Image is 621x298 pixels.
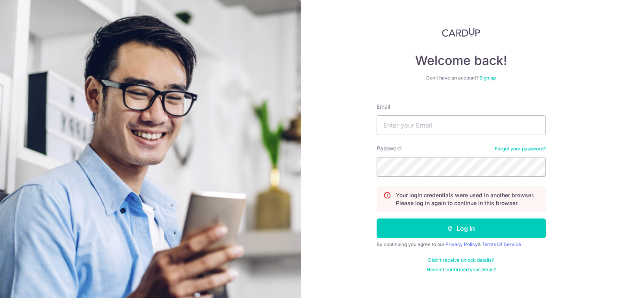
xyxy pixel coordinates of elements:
[442,28,481,37] img: CardUp Logo
[377,115,546,135] input: Enter your Email
[479,75,496,81] a: Sign up
[377,241,546,248] div: By continuing you agree to our &
[428,257,494,263] a: Didn't receive unlock details?
[377,75,546,81] div: Don’t have an account?
[445,241,478,247] a: Privacy Policy
[482,241,521,247] a: Terms Of Service
[396,191,539,207] p: Your login credentials were used in another browser. Please log in again to continue in this brow...
[377,53,546,68] h4: Welcome back!
[427,267,496,273] a: Haven't confirmed your email?
[377,218,546,238] button: Log in
[377,103,390,111] label: Email
[495,146,546,152] a: Forgot your password?
[377,144,402,152] label: Password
